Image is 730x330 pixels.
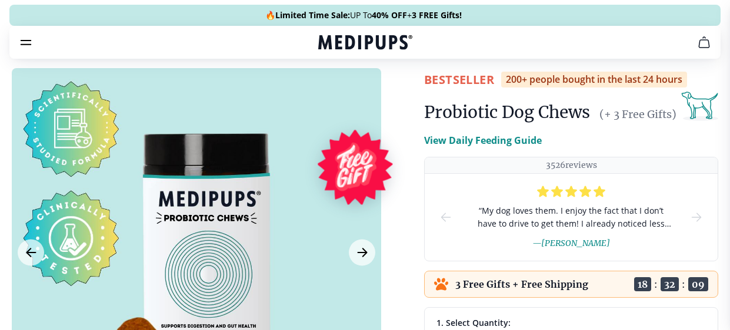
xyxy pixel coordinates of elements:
[689,174,704,261] button: next-slide
[265,9,462,21] span: 🔥 UP To +
[424,72,494,87] span: BestSeller
[472,204,671,230] span: “ My dog loves them. I enjoy the fact that I don’t have to drive to get them! I already noticed l...
[424,133,542,147] p: View Daily Feeding Guide
[439,174,453,261] button: prev-slide
[424,102,590,123] h1: Probiotic Dog Chews
[501,72,687,87] div: 200+ people bought in the last 24 hours
[661,277,679,291] span: 32
[436,317,706,328] div: 1. Select Quantity:
[690,28,718,56] button: cart
[318,33,412,53] a: Medipups
[654,278,658,290] span: :
[18,240,44,266] button: Previous Image
[634,277,651,291] span: 18
[688,277,708,291] span: 09
[682,278,685,290] span: :
[599,107,676,121] span: (+ 3 Free Gifts)
[532,238,610,248] span: — [PERSON_NAME]
[455,278,588,290] p: 3 Free Gifts + Free Shipping
[546,160,597,171] p: 3526 reviews
[19,35,33,49] button: burger-menu
[349,240,375,266] button: Next Image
